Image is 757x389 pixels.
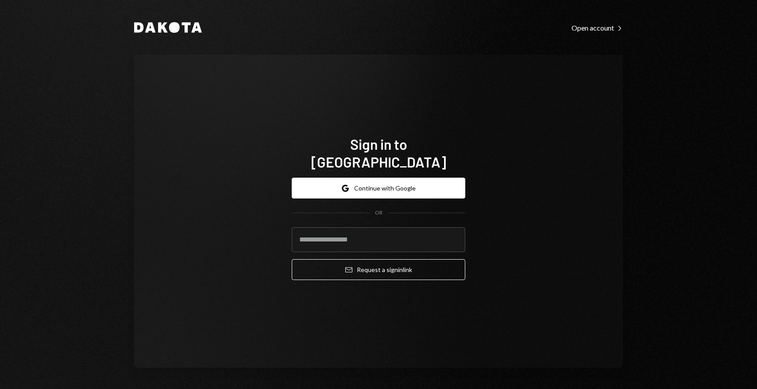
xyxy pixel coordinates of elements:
button: Request a signinlink [292,259,465,280]
button: Continue with Google [292,178,465,198]
a: Open account [572,23,623,32]
div: OR [375,209,382,217]
h1: Sign in to [GEOGRAPHIC_DATA] [292,135,465,171]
